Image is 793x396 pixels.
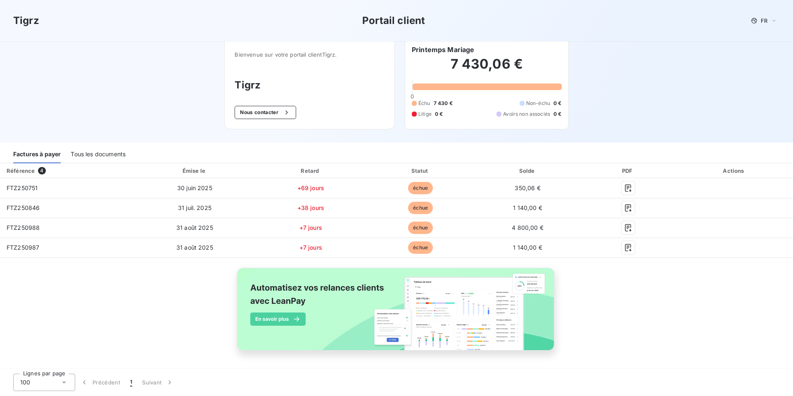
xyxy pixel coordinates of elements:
span: 31 juil. 2025 [178,204,211,211]
span: FTZ250987 [7,244,39,251]
div: Statut [368,167,473,175]
span: 30 juin 2025 [177,184,212,191]
span: 4 800,00 € [512,224,544,231]
span: 4 [38,167,45,174]
h3: Portail client [362,13,425,28]
button: Suivant [137,374,179,391]
span: +7 jours [299,224,322,231]
span: échue [408,241,433,254]
span: Bienvenue sur votre portail client Tigrz . [235,51,385,58]
button: Nous contacter [235,106,296,119]
div: Actions [677,167,791,175]
span: +7 jours [299,244,322,251]
h3: Tigrz [13,13,39,28]
span: 0 € [435,110,443,118]
span: 31 août 2025 [176,224,213,231]
span: 350,06 € [515,184,540,191]
span: 1 140,00 € [513,244,542,251]
div: Retard [257,167,365,175]
span: 7 430 € [434,100,453,107]
span: échue [408,222,433,234]
div: Référence [7,167,35,174]
span: échue [408,182,433,194]
span: FTZ250751 [7,184,38,191]
span: +69 jours [297,184,324,191]
div: PDF [582,167,674,175]
div: Solde [477,167,579,175]
span: 100 [20,378,30,386]
span: +38 jours [297,204,324,211]
h2: 7 430,06 € [412,56,562,81]
div: Émise le [136,167,254,175]
h6: Printemps Mariage [412,45,475,55]
span: échue [408,202,433,214]
span: 0 € [553,110,561,118]
img: banner [230,263,563,365]
h3: Tigrz [235,78,385,93]
span: FTZ250846 [7,204,40,211]
span: 0 [411,93,414,100]
span: 0 € [553,100,561,107]
span: FR [761,17,767,24]
div: Factures à payer [13,146,61,163]
span: 1 [130,378,132,386]
span: 31 août 2025 [176,244,213,251]
span: Avoirs non associés [503,110,550,118]
button: Précédent [75,374,125,391]
button: 1 [125,374,137,391]
span: FTZ250988 [7,224,40,231]
div: Tous les documents [71,146,126,163]
span: Échu [418,100,430,107]
span: Litige [418,110,432,118]
span: Non-échu [526,100,550,107]
span: 1 140,00 € [513,204,542,211]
